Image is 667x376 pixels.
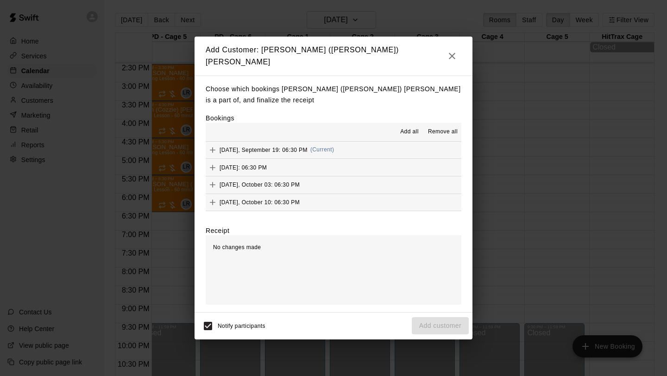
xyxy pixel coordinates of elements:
label: Bookings [206,114,234,122]
span: Add [206,198,220,205]
span: (Current) [310,146,334,153]
button: Add[DATE]: 06:30 PM [206,159,461,176]
button: Remove all [424,125,461,139]
button: Add[DATE], October 10: 06:30 PM [206,194,461,211]
span: Add [206,146,220,153]
button: Add[DATE], September 19: 06:30 PM(Current) [206,142,461,159]
span: [DATE], September 19: 06:30 PM [220,146,308,153]
p: Choose which bookings [PERSON_NAME] ([PERSON_NAME]) [PERSON_NAME] is a part of, and finalize the ... [206,83,461,106]
span: Notify participants [218,323,265,329]
span: Add [206,163,220,170]
span: [DATE], October 10: 06:30 PM [220,199,300,205]
button: Add[DATE], October 03: 06:30 PM [206,176,461,194]
label: Receipt [206,226,229,235]
span: [DATE]: 06:30 PM [220,164,267,170]
span: Add [206,181,220,188]
span: [DATE], October 03: 06:30 PM [220,182,300,188]
span: Remove all [428,127,458,137]
button: Add all [395,125,424,139]
h2: Add Customer: [PERSON_NAME] ([PERSON_NAME]) [PERSON_NAME] [195,37,472,75]
span: No changes made [213,244,261,251]
span: Add all [400,127,419,137]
